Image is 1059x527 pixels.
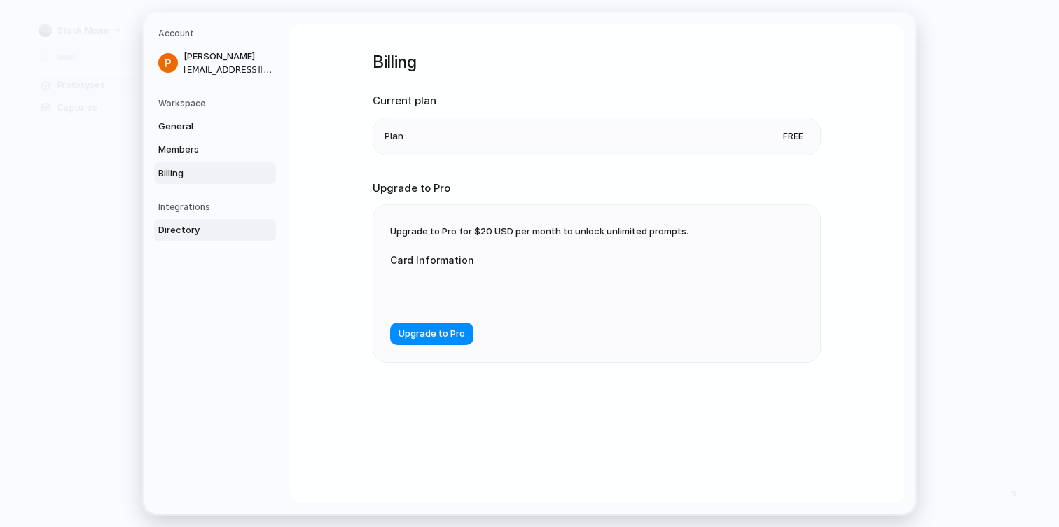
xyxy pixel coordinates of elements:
[399,327,465,341] span: Upgrade to Pro
[158,167,248,181] span: Billing
[385,129,403,143] span: Plan
[777,129,809,143] span: Free
[154,115,276,138] a: General
[154,139,276,161] a: Members
[390,323,473,345] button: Upgrade to Pro
[158,143,248,157] span: Members
[154,162,276,185] a: Billing
[373,181,821,197] h2: Upgrade to Pro
[158,201,276,213] h5: Integrations
[154,219,276,241] a: Directory
[158,97,276,110] h5: Workspace
[390,225,688,237] span: Upgrade to Pro for $20 USD per month to unlock unlimited prompts.
[158,120,248,134] span: General
[373,93,821,109] h2: Current plan
[184,64,273,76] span: [EMAIL_ADDRESS][DOMAIN_NAME]
[401,284,659,297] iframe: Secure card payment input frame
[154,45,276,80] a: [PERSON_NAME][EMAIL_ADDRESS][DOMAIN_NAME]
[184,50,273,64] span: [PERSON_NAME]
[158,223,248,237] span: Directory
[158,27,276,40] h5: Account
[373,50,821,75] h1: Billing
[390,253,670,267] label: Card Information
